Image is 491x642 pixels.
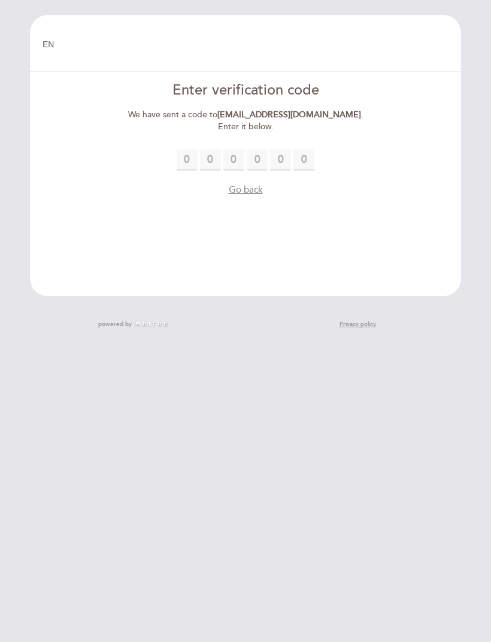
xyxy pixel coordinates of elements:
[98,320,169,328] a: powered by
[117,109,374,133] div: We have sent a code to . Enter it below.
[223,150,244,171] input: 0
[98,320,132,328] span: powered by
[247,150,268,171] input: 0
[270,150,291,171] input: 0
[293,150,314,171] input: 0
[135,321,169,327] img: MEITRE
[217,109,361,120] strong: [EMAIL_ADDRESS][DOMAIN_NAME]
[177,150,198,171] input: 0
[229,184,263,197] button: Go back
[117,80,374,101] div: Enter verification code
[200,150,221,171] input: 0
[340,320,376,328] a: Privacy policy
